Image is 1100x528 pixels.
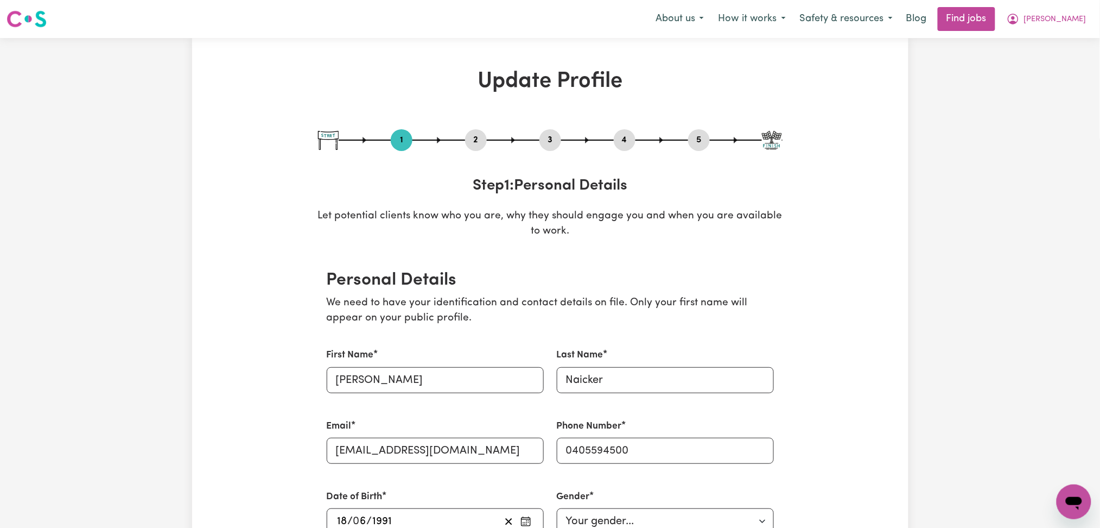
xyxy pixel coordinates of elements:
label: Phone Number [557,419,622,433]
span: [PERSON_NAME] [1024,14,1086,26]
h3: Step 1 : Personal Details [318,177,783,196]
button: My Account [1000,8,1093,30]
span: 0 [353,516,360,527]
a: Careseekers logo [7,7,47,32]
button: Go to step 1 [391,133,412,147]
button: Go to step 4 [614,133,635,147]
h2: Personal Details [327,270,774,291]
label: First Name [327,348,374,362]
span: / [367,516,372,527]
button: How it works [711,8,793,30]
label: Last Name [557,348,603,362]
button: About us [648,8,711,30]
a: Blog [900,7,933,31]
a: Find jobs [938,7,995,31]
button: Safety & resources [793,8,900,30]
label: Date of Birth [327,490,383,504]
iframe: Button to launch messaging window [1057,485,1091,519]
p: Let potential clients know who you are, why they should engage you and when you are available to ... [318,209,783,240]
button: Go to step 5 [688,133,710,147]
label: Email [327,419,352,433]
p: We need to have your identification and contact details on file. Only your first name will appear... [327,296,774,327]
img: Careseekers logo [7,9,47,29]
h1: Update Profile [318,68,783,95]
label: Gender [557,490,590,504]
button: Go to step 3 [539,133,561,147]
span: / [348,516,353,527]
button: Go to step 2 [465,133,487,147]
